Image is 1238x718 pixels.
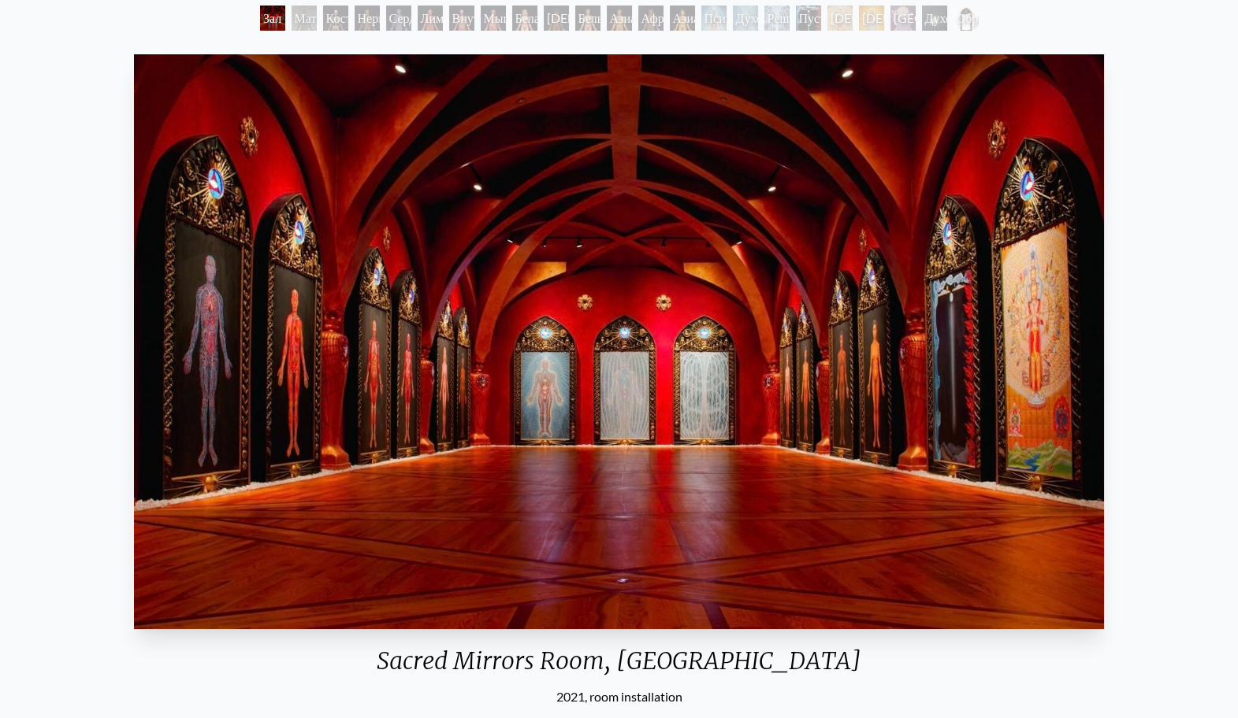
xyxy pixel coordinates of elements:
[670,6,695,31] div: Азиатская Женщина
[323,6,348,31] div: Костная система
[890,6,916,31] div: [GEOGRAPHIC_DATA]
[859,6,884,31] div: [DEMOGRAPHIC_DATA]
[954,6,979,31] div: Обрамление Священных Зеркал
[544,6,569,31] div: [DEMOGRAPHIC_DATA] женщина
[134,54,1104,629] img: sacred-mirrors-room-entheon.jpg
[827,6,853,31] div: [DEMOGRAPHIC_DATA]
[355,6,380,31] div: Нервная Система
[733,6,758,31] div: Духовная Энергетическая Система
[512,6,537,31] div: Белая Женщина
[701,6,727,31] div: Психическая Энергетическая Система
[449,6,474,31] div: Внутренние органы
[128,687,1110,706] div: 2021, room installation
[575,6,600,31] div: Белый Мужчина
[638,6,664,31] div: Африканский [GEOGRAPHIC_DATA]
[260,6,285,31] div: Зал священных зеркал, Энтеон
[922,6,947,31] div: Духовный Мир
[481,6,506,31] div: Мышечная система
[292,6,317,31] div: Материальный Мир
[128,646,1110,687] div: Sacred Mirrors Room, [GEOGRAPHIC_DATA]
[418,6,443,31] div: Лимфатическая система
[764,6,790,31] div: Решетка Универсального Разума
[607,6,632,31] div: Азиатский [GEOGRAPHIC_DATA]
[796,6,821,31] div: Пустой Ясный Свет
[386,6,411,31] div: Сердечно- сосудистая Система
